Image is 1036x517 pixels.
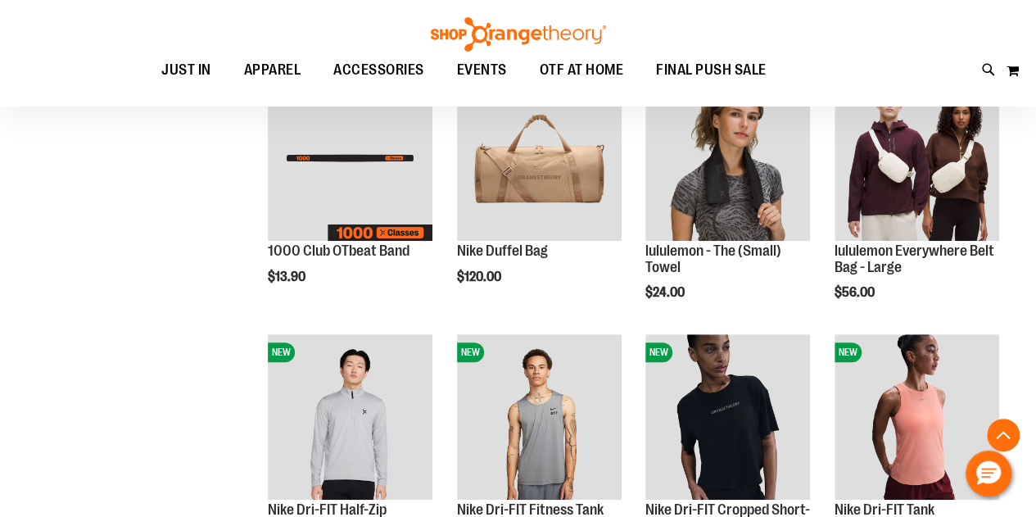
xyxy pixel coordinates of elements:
[441,52,523,89] a: EVENTS
[966,451,1011,497] button: Hello, have a question? Let’s chat.
[145,52,228,88] a: JUST IN
[457,52,507,88] span: EVENTS
[835,75,999,243] a: lululemon Everywhere Belt Bag - LargeNEW
[645,243,781,275] a: lululemon - The (Small) Towel
[457,334,622,499] img: Nike Dri-FIT Fitness Tank
[457,75,622,240] img: Nike Duffel Bag
[268,342,295,362] span: NEW
[268,75,432,240] img: Image of 1000 Club OTbeat Band
[317,52,441,89] a: ACCESSORIES
[835,243,994,275] a: lululemon Everywhere Belt Bag - Large
[457,243,548,259] a: Nike Duffel Bag
[228,52,318,89] a: APPAREL
[268,270,308,284] span: $13.90
[333,52,424,88] span: ACCESSORIES
[161,52,211,88] span: JUST IN
[457,334,622,501] a: Nike Dri-FIT Fitness TankNEW
[835,334,999,499] img: Nike Dri-FIT Tank
[987,419,1020,451] button: Back To Top
[449,67,630,325] div: product
[457,342,484,362] span: NEW
[835,285,877,300] span: $56.00
[640,52,783,89] a: FINAL PUSH SALE
[260,67,441,317] div: product
[835,342,862,362] span: NEW
[268,334,432,499] img: Nike Dri-FIT Half-Zip
[645,75,810,243] a: lululemon - The (Small) TowelNEW
[637,67,818,342] div: product
[645,342,672,362] span: NEW
[457,270,504,284] span: $120.00
[645,334,810,501] a: Nike Dri-FIT Cropped Short-SleeveNEW
[645,75,810,240] img: lululemon - The (Small) Towel
[540,52,624,88] span: OTF AT HOME
[523,52,640,89] a: OTF AT HOME
[826,67,1007,342] div: product
[268,75,432,243] a: Image of 1000 Club OTbeat BandNEW
[428,17,608,52] img: Shop Orangetheory
[835,75,999,240] img: lululemon Everywhere Belt Bag - Large
[268,243,409,259] a: 1000 Club OTbeat Band
[656,52,767,88] span: FINAL PUSH SALE
[645,285,687,300] span: $24.00
[645,334,810,499] img: Nike Dri-FIT Cropped Short-Sleeve
[457,75,622,243] a: Nike Duffel BagNEW
[268,334,432,501] a: Nike Dri-FIT Half-ZipNEW
[835,334,999,501] a: Nike Dri-FIT TankNEW
[244,52,301,88] span: APPAREL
